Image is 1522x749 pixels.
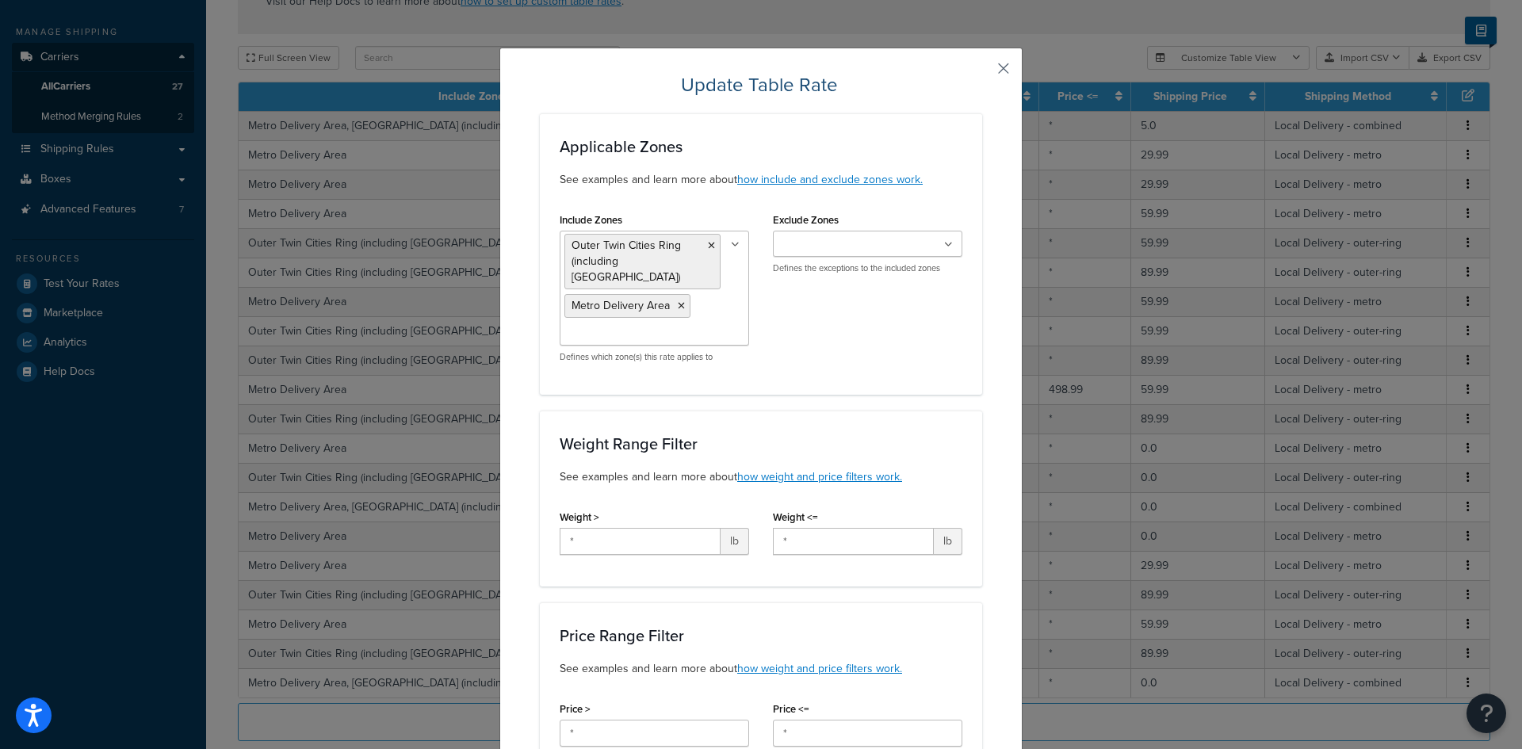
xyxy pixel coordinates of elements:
[773,703,809,715] label: Price <=
[773,511,818,523] label: Weight <=
[934,528,962,555] span: lb
[721,528,749,555] span: lb
[572,237,681,285] span: Outer Twin Cities Ring (including [GEOGRAPHIC_DATA])
[773,262,962,274] p: Defines the exceptions to the included zones
[560,660,962,678] p: See examples and learn more about
[737,660,902,677] a: how weight and price filters work.
[773,214,839,226] label: Exclude Zones
[560,351,749,363] p: Defines which zone(s) this rate applies to
[560,468,962,486] p: See examples and learn more about
[560,138,962,155] h3: Applicable Zones
[540,72,982,97] h2: Update Table Rate
[572,297,670,314] span: Metro Delivery Area
[560,703,591,715] label: Price >
[560,627,962,644] h3: Price Range Filter
[560,511,599,523] label: Weight >
[560,214,622,226] label: Include Zones
[560,171,962,189] p: See examples and learn more about
[737,468,902,485] a: how weight and price filters work.
[737,171,923,188] a: how include and exclude zones work.
[560,435,962,453] h3: Weight Range Filter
